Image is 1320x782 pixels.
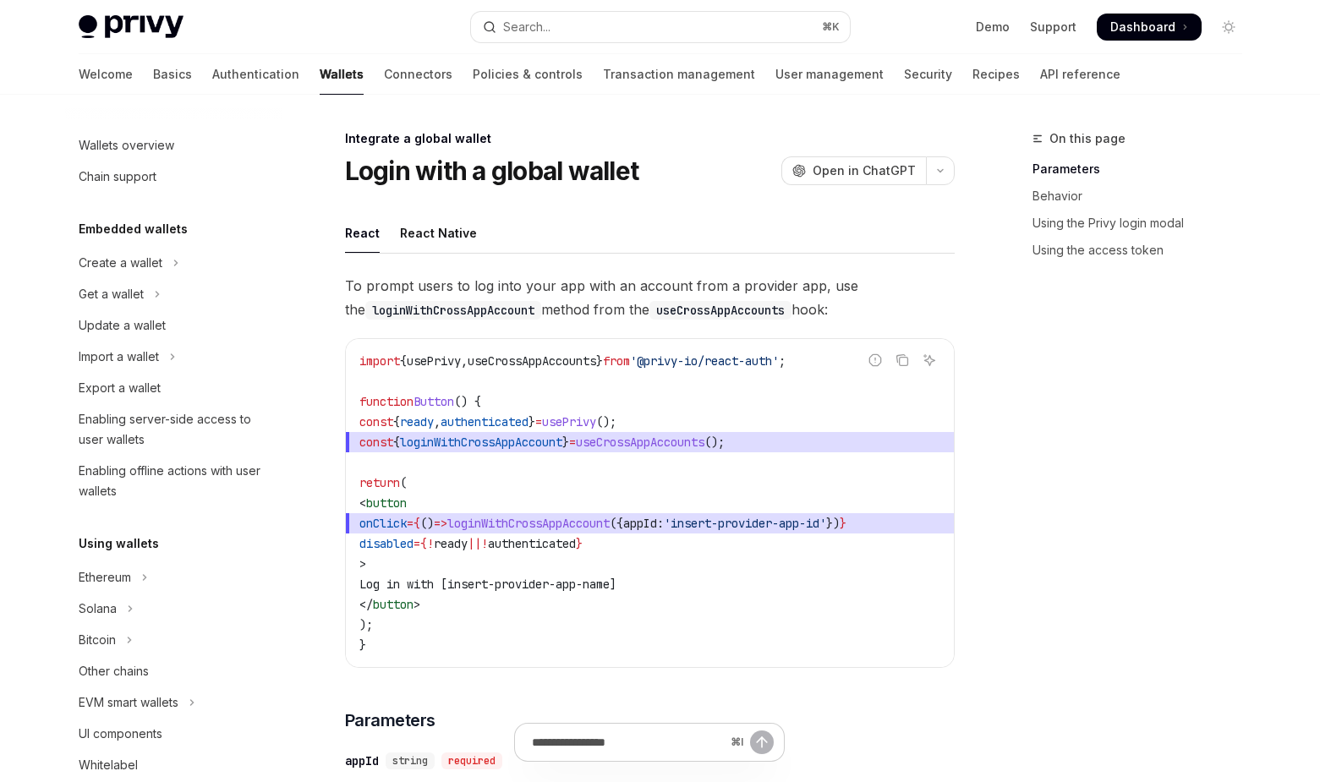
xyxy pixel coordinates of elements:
button: Toggle Create a wallet section [65,248,282,278]
span: = [569,435,576,450]
div: Other chains [79,661,149,681]
span: return [359,475,400,490]
span: { [420,536,427,551]
div: React [345,213,380,253]
a: Using the Privy login modal [1032,210,1256,237]
span: button [373,597,414,612]
button: Open in ChatGPT [781,156,926,185]
a: Chain support [65,161,282,192]
span: loginWithCrossAppAccount [447,516,610,531]
span: usePrivy [407,353,461,369]
span: To prompt users to log into your app with an account from a provider app, use the method from the... [345,274,955,321]
span: button [366,495,407,511]
span: Log in with [insert-provider-app-name] [359,577,616,592]
a: Update a wallet [65,310,282,341]
a: Parameters [1032,156,1256,183]
span: ( [400,475,407,490]
a: Transaction management [603,54,755,95]
span: ready [400,414,434,429]
code: loginWithCrossAppAccount [365,301,541,320]
span: authenticated [441,414,529,429]
a: Enabling server-side access to user wallets [65,404,282,455]
span: (); [596,414,616,429]
a: Wallets overview [65,130,282,161]
span: Dashboard [1110,19,1175,36]
span: , [434,414,441,429]
span: Open in ChatGPT [813,162,916,179]
span: Parameters [345,708,435,732]
button: Toggle Get a wallet section [65,279,282,309]
span: appId: [623,516,664,531]
div: Chain support [79,167,156,187]
div: Enabling offline actions with user wallets [79,461,271,501]
div: React Native [400,213,477,253]
a: Policies & controls [473,54,583,95]
div: Solana [79,599,117,619]
a: Using the access token [1032,237,1256,264]
span: = [407,516,414,531]
span: ! [427,536,434,551]
div: Wallets overview [79,135,174,156]
a: Demo [976,19,1010,36]
button: Toggle Ethereum section [65,562,282,593]
span: => [434,516,447,531]
span: loginWithCrossAppAccount [400,435,562,450]
a: Welcome [79,54,133,95]
span: from [603,353,630,369]
span: (); [704,435,725,450]
div: Export a wallet [79,378,161,398]
a: Behavior [1032,183,1256,210]
div: EVM smart wallets [79,692,178,713]
div: UI components [79,724,162,744]
div: Enabling server-side access to user wallets [79,409,271,450]
button: Toggle Bitcoin section [65,625,282,655]
span: onClick [359,516,407,531]
span: , [461,353,468,369]
span: { [414,516,420,531]
h1: Login with a global wallet [345,156,639,186]
span: import [359,353,400,369]
div: Bitcoin [79,630,116,650]
a: Authentication [212,54,299,95]
span: useCrossAppAccounts [468,353,596,369]
span: </ [359,597,373,612]
button: Toggle Solana section [65,593,282,624]
button: Report incorrect code [864,349,886,371]
span: On this page [1049,129,1126,149]
span: ({ [610,516,623,531]
h5: Using wallets [79,533,159,554]
a: Enabling offline actions with user wallets [65,456,282,506]
a: Dashboard [1097,14,1202,41]
button: Toggle Import a wallet section [65,342,282,372]
a: Whitelabel [65,750,282,780]
img: light logo [79,15,183,39]
div: Integrate a global wallet [345,130,955,147]
span: }) [826,516,840,531]
div: Whitelabel [79,755,138,775]
span: ready [434,536,468,551]
button: Open search [471,12,850,42]
span: const [359,435,393,450]
span: useCrossAppAccounts [576,435,704,450]
div: Ethereum [79,567,131,588]
span: > [359,556,366,571]
span: } [596,353,603,369]
span: } [359,637,366,653]
div: Update a wallet [79,315,166,336]
a: Connectors [384,54,452,95]
span: { [400,353,407,369]
span: = [535,414,542,429]
button: Copy the contents from the code block [891,349,913,371]
span: 'insert-provider-app-id' [664,516,826,531]
button: Ask AI [918,349,940,371]
button: Send message [750,730,774,754]
a: Wallets [320,54,364,95]
span: || [468,536,481,551]
a: Support [1030,19,1076,36]
span: '@privy-io/react-auth' [630,353,779,369]
span: () [420,516,434,531]
a: Export a wallet [65,373,282,403]
span: ⌘ K [822,20,840,34]
a: Other chains [65,656,282,686]
span: disabled [359,536,414,551]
